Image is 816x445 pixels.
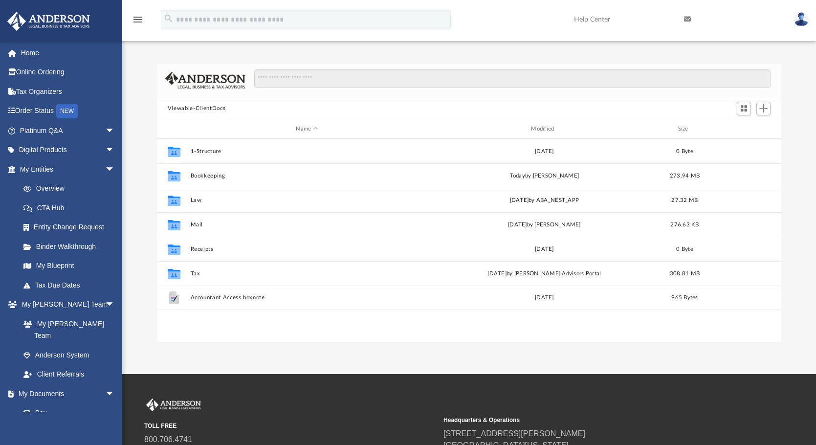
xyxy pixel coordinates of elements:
span: today [510,173,525,178]
button: 1-Structure [190,148,423,155]
div: id [161,125,186,133]
button: Receipts [190,246,423,252]
button: Bookkeeping [190,173,423,179]
a: Digital Productsarrow_drop_down [7,140,130,160]
a: My [PERSON_NAME] Team [14,314,120,345]
span: arrow_drop_down [105,295,125,315]
div: [DATE] [428,294,661,303]
span: 308.81 MB [670,271,700,276]
a: CTA Hub [14,198,130,218]
a: menu [132,19,144,25]
div: [DATE] [428,245,661,254]
span: arrow_drop_down [105,384,125,404]
a: Box [14,403,120,423]
a: My [PERSON_NAME] Teamarrow_drop_down [7,295,125,314]
a: My Documentsarrow_drop_down [7,384,125,403]
a: Tax Due Dates [14,275,130,295]
small: TOLL FREE [144,422,437,430]
a: Tax Organizers [7,82,130,101]
button: Law [190,197,423,203]
a: Client Referrals [14,365,125,384]
span: arrow_drop_down [105,140,125,160]
span: 276.63 KB [670,222,699,227]
small: Headquarters & Operations [443,416,736,424]
span: 27.32 MB [671,198,698,203]
a: Binder Walkthrough [14,237,130,256]
span: 0 Byte [676,246,693,252]
button: Add [756,102,771,115]
a: Platinum Q&Aarrow_drop_down [7,121,130,140]
img: User Pic [794,12,809,26]
img: Anderson Advisors Platinum Portal [4,12,93,31]
div: grid [157,139,781,341]
a: My Entitiesarrow_drop_down [7,159,130,179]
button: Accountant Access.boxnote [190,295,423,301]
span: arrow_drop_down [105,159,125,179]
div: [DATE] by [PERSON_NAME] Advisors Portal [428,269,661,278]
div: [DATE] by [PERSON_NAME] [428,221,661,229]
input: Search files and folders [254,69,771,88]
a: 800.706.4741 [144,435,192,444]
div: by [PERSON_NAME] [428,172,661,180]
a: Entity Change Request [14,218,130,237]
div: [DATE] [428,147,661,156]
a: Online Ordering [7,63,130,82]
span: 0 Byte [676,149,693,154]
a: Home [7,43,130,63]
button: Switch to Grid View [737,102,751,115]
button: Mail [190,222,423,228]
div: Name [190,125,423,133]
i: search [163,13,174,24]
span: arrow_drop_down [105,121,125,141]
a: Anderson System [14,345,125,365]
i: menu [132,14,144,25]
span: 965 Bytes [671,295,698,301]
a: Overview [14,179,130,199]
a: Order StatusNEW [7,101,130,121]
button: Tax [190,270,423,277]
div: id [708,125,777,133]
div: Size [665,125,704,133]
div: Modified [427,125,661,133]
span: 273.94 MB [670,173,700,178]
div: [DATE] by ABA_NEST_APP [428,196,661,205]
a: My Blueprint [14,256,125,276]
img: Anderson Advisors Platinum Portal [144,399,203,411]
button: Viewable-ClientDocs [168,104,225,113]
a: [STREET_ADDRESS][PERSON_NAME] [443,429,585,438]
div: NEW [56,104,78,118]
